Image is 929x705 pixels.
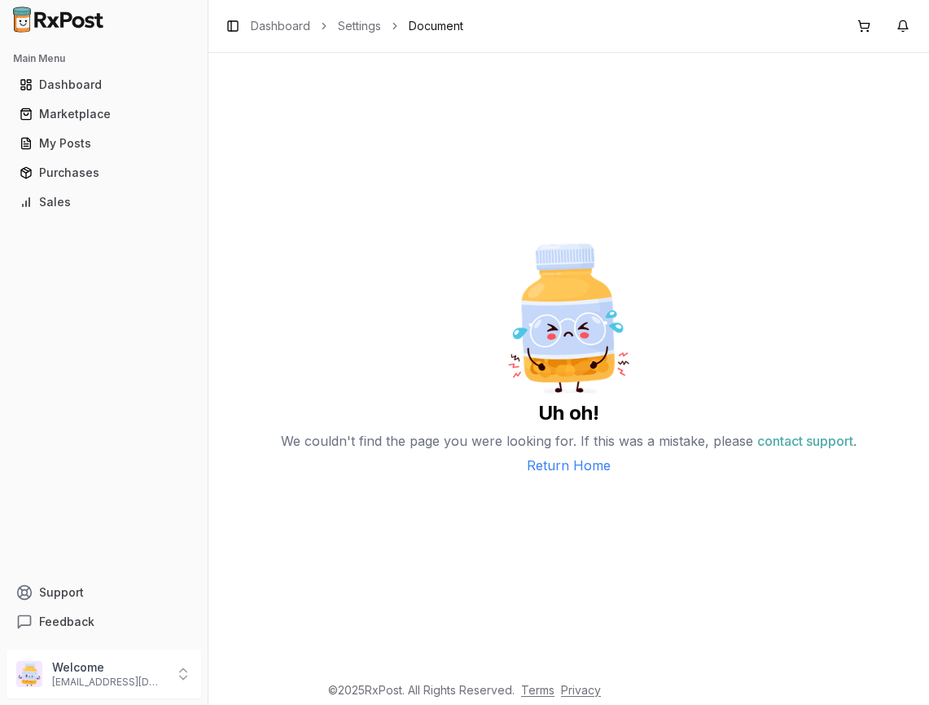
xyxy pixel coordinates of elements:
div: Sales [20,194,188,210]
div: Dashboard [20,77,188,93]
a: Purchases [13,158,195,187]
img: Sad Pill Bottle [488,237,651,400]
button: Sales [7,189,201,215]
h2: Main Menu [13,52,195,65]
p: We couldn't find the page you were looking for. If this was a mistake, please . [281,426,857,456]
button: Purchases [7,160,201,186]
p: [EMAIL_ADDRESS][DOMAIN_NAME] [52,676,165,689]
button: Dashboard [7,72,201,98]
a: My Posts [13,129,195,158]
a: Terms [521,683,554,697]
a: Privacy [561,683,601,697]
span: Document [409,18,463,34]
img: RxPost Logo [7,7,111,33]
p: Welcome [52,659,165,676]
div: Purchases [20,165,188,181]
img: User avatar [16,661,42,687]
a: Marketplace [13,99,195,129]
div: Marketplace [20,106,188,122]
button: contact support [757,426,853,456]
a: Settings [338,18,381,34]
button: Feedback [7,607,201,637]
a: Sales [13,187,195,217]
a: Dashboard [251,18,310,34]
nav: breadcrumb [251,18,463,34]
button: My Posts [7,130,201,156]
a: Dashboard [13,70,195,99]
h2: Uh oh! [538,400,599,426]
a: Return Home [527,456,611,475]
button: Support [7,578,201,607]
button: Marketplace [7,101,201,127]
span: Feedback [39,614,94,630]
div: My Posts [20,135,188,152]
